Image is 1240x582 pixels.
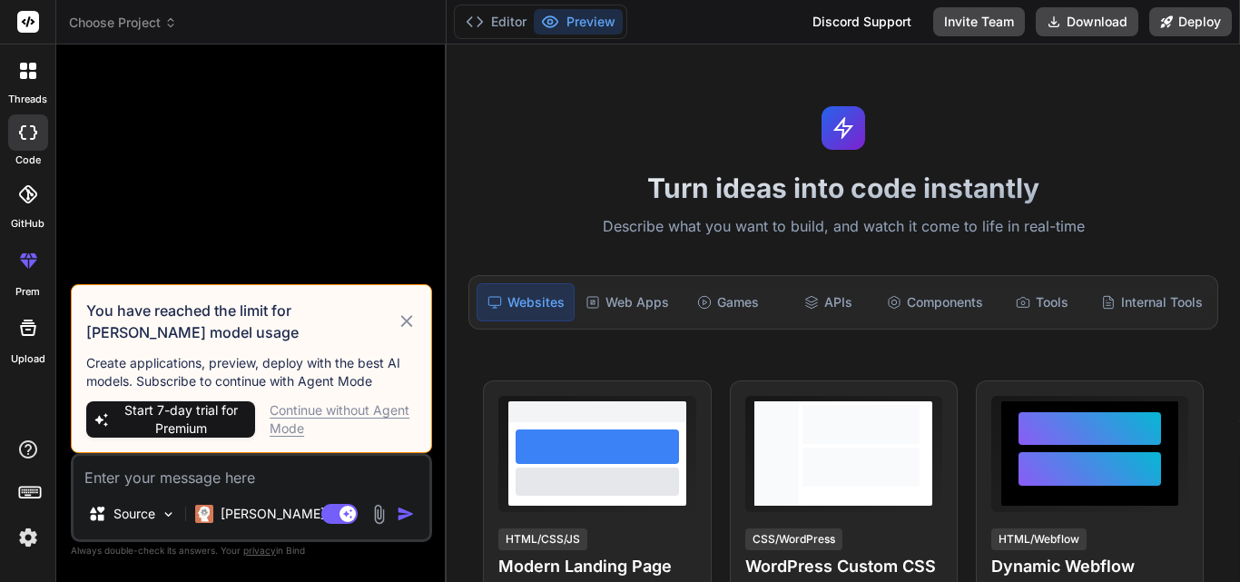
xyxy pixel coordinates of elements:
[780,283,876,321] div: APIs
[1094,283,1210,321] div: Internal Tools
[477,283,575,321] div: Websites
[458,172,1229,204] h1: Turn ideas into code instantly
[114,401,248,438] span: Start 7-day trial for Premium
[498,554,695,579] h4: Modern Landing Page
[86,300,397,343] h3: You have reached the limit for [PERSON_NAME] model usage
[13,522,44,553] img: settings
[69,14,177,32] span: Choose Project
[578,283,676,321] div: Web Apps
[113,505,155,523] p: Source
[86,401,255,438] button: Start 7-day trial for Premium
[745,554,942,579] h4: WordPress Custom CSS
[1036,7,1138,36] button: Download
[1149,7,1232,36] button: Deploy
[458,9,534,35] button: Editor
[71,542,432,559] p: Always double-check its answers. Your in Bind
[534,9,623,35] button: Preview
[933,7,1025,36] button: Invite Team
[195,505,213,523] img: Claude 4 Sonnet
[745,528,842,550] div: CSS/WordPress
[15,284,40,300] label: prem
[498,528,587,550] div: HTML/CSS/JS
[994,283,1090,321] div: Tools
[86,354,417,390] p: Create applications, preview, deploy with the best AI models. Subscribe to continue with Agent Mode
[243,545,276,556] span: privacy
[270,401,417,438] div: Continue without Agent Mode
[369,504,389,525] img: attachment
[221,505,356,523] p: [PERSON_NAME] 4 S..
[11,216,44,232] label: GitHub
[458,215,1229,239] p: Describe what you want to build, and watch it come to life in real-time
[8,92,47,107] label: threads
[161,507,176,522] img: Pick Models
[397,505,415,523] img: icon
[11,351,45,367] label: Upload
[802,7,922,36] div: Discord Support
[15,153,41,168] label: code
[991,528,1087,550] div: HTML/Webflow
[880,283,990,321] div: Components
[680,283,776,321] div: Games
